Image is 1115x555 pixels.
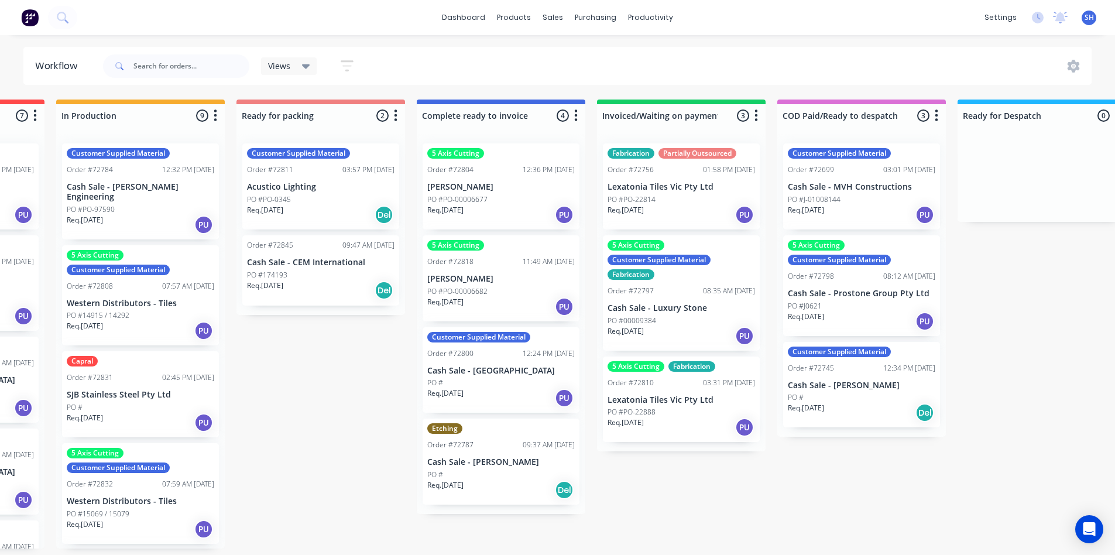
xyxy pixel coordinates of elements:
[427,470,443,480] p: PO #
[555,389,574,407] div: PU
[658,148,736,159] div: Partially Outsourced
[67,204,115,215] p: PO #PO-97590
[67,390,214,400] p: SJB Stainless Steel Pty Ltd
[788,271,834,282] div: Order #72798
[608,148,654,159] div: Fabrication
[342,240,394,251] div: 09:47 AM [DATE]
[242,235,399,306] div: Order #7284509:47 AM [DATE]Cash Sale - CEM InternationalPO #174193Req.[DATE]Del
[427,297,464,307] p: Req. [DATE]
[537,9,569,26] div: sales
[67,148,170,159] div: Customer Supplied Material
[603,235,760,351] div: 5 Axis CuttingCustomer Supplied MaterialFabricationOrder #7279708:35 AM [DATE]Cash Sale - Luxury ...
[603,143,760,229] div: FabricationPartially OutsourcedOrder #7275601:58 PM [DATE]Lexatonia Tiles Vic Pty LtdPO #PO-22814...
[523,348,575,359] div: 12:24 PM [DATE]
[608,395,755,405] p: Lexatonia Tiles Vic Pty Ltd
[67,402,83,413] p: PO #
[555,297,574,316] div: PU
[1085,12,1094,23] span: SH
[603,357,760,443] div: 5 Axis CuttingFabricationOrder #7281003:31 PM [DATE]Lexatonia Tiles Vic Pty LtdPO #PO-22888Req.[D...
[67,509,129,519] p: PO #15069 / 15079
[242,143,399,229] div: Customer Supplied MaterialOrder #7281103:57 PM [DATE]Acustico LightingPO #PO-0345Req.[DATE]Del
[67,356,98,366] div: Capral
[608,407,656,417] p: PO #PO-22888
[194,520,213,539] div: PU
[133,54,249,78] input: Search for orders...
[67,413,103,423] p: Req. [DATE]
[375,281,393,300] div: Del
[788,403,824,413] p: Req. [DATE]
[14,307,33,326] div: PU
[915,403,934,422] div: Del
[703,286,755,296] div: 08:35 AM [DATE]
[788,311,824,322] p: Req. [DATE]
[622,9,679,26] div: productivity
[883,271,935,282] div: 08:12 AM [DATE]
[67,281,113,292] div: Order #72808
[62,245,219,346] div: 5 Axis CuttingCustomer Supplied MaterialOrder #7280807:57 AM [DATE]Western Distributors - TilesPO...
[703,165,755,175] div: 01:58 PM [DATE]
[67,519,103,530] p: Req. [DATE]
[67,265,170,275] div: Customer Supplied Material
[491,9,537,26] div: products
[569,9,622,26] div: purchasing
[608,255,711,265] div: Customer Supplied Material
[427,148,484,159] div: 5 Axis Cutting
[427,457,575,467] p: Cash Sale - [PERSON_NAME]
[783,143,940,229] div: Customer Supplied MaterialOrder #7269903:01 PM [DATE]Cash Sale - MVH ConstructionsPO #J-01008144R...
[427,240,484,251] div: 5 Axis Cutting
[735,418,754,437] div: PU
[788,363,834,374] div: Order #72745
[608,269,654,280] div: Fabrication
[427,388,464,399] p: Req. [DATE]
[67,165,113,175] div: Order #72784
[67,299,214,309] p: Western Distributors - Tiles
[427,205,464,215] p: Req. [DATE]
[427,256,474,267] div: Order #72818
[427,480,464,491] p: Req. [DATE]
[67,215,103,225] p: Req. [DATE]
[608,240,664,251] div: 5 Axis Cutting
[247,194,291,205] p: PO #PO-0345
[162,372,214,383] div: 02:45 PM [DATE]
[608,316,656,326] p: PO #00009384
[608,194,656,205] p: PO #PO-22814
[883,165,935,175] div: 03:01 PM [DATE]
[375,205,393,224] div: Del
[194,215,213,234] div: PU
[783,342,940,428] div: Customer Supplied MaterialOrder #7274512:34 PM [DATE]Cash Sale - [PERSON_NAME]PO #Req.[DATE]Del
[735,205,754,224] div: PU
[268,60,290,72] span: Views
[555,481,574,499] div: Del
[427,366,575,376] p: Cash Sale - [GEOGRAPHIC_DATA]
[423,327,579,413] div: Customer Supplied MaterialOrder #7280012:24 PM [DATE]Cash Sale - [GEOGRAPHIC_DATA]PO #Req.[DATE]PU
[608,303,755,313] p: Cash Sale - Luxury Stone
[788,301,822,311] p: PO #J0621
[427,182,575,192] p: [PERSON_NAME]
[67,462,170,473] div: Customer Supplied Material
[247,165,293,175] div: Order #72811
[427,194,488,205] p: PO #PO-00006677
[703,378,755,388] div: 03:31 PM [DATE]
[783,235,940,336] div: 5 Axis CuttingCustomer Supplied MaterialOrder #7279808:12 AM [DATE]Cash Sale - Prostone Group Pty...
[608,378,654,388] div: Order #72810
[14,205,33,224] div: PU
[427,348,474,359] div: Order #72800
[608,417,644,428] p: Req. [DATE]
[67,372,113,383] div: Order #72831
[523,165,575,175] div: 12:36 PM [DATE]
[247,148,350,159] div: Customer Supplied Material
[555,205,574,224] div: PU
[67,182,214,202] p: Cash Sale - [PERSON_NAME] Engineering
[788,347,891,357] div: Customer Supplied Material
[423,419,579,505] div: EtchingOrder #7278709:37 AM [DATE]Cash Sale - [PERSON_NAME]PO #Req.[DATE]Del
[247,205,283,215] p: Req. [DATE]
[162,479,214,489] div: 07:59 AM [DATE]
[979,9,1023,26] div: settings
[788,182,935,192] p: Cash Sale - MVH Constructions
[427,332,530,342] div: Customer Supplied Material
[608,361,664,372] div: 5 Axis Cutting
[608,326,644,337] p: Req. [DATE]
[788,240,845,251] div: 5 Axis Cutting
[427,286,488,297] p: PO #PO-00006682
[67,496,214,506] p: Western Distributors - Tiles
